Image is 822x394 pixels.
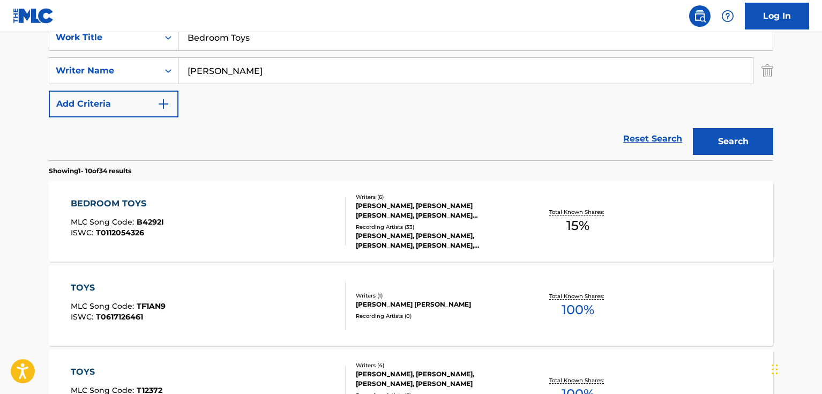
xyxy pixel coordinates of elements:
button: Add Criteria [49,91,178,117]
span: 100 % [562,300,594,319]
p: Total Known Shares: [549,376,607,384]
div: [PERSON_NAME], [PERSON_NAME], [PERSON_NAME], [PERSON_NAME] [356,369,518,389]
iframe: Chat Widget [768,343,822,394]
div: Work Title [56,31,152,44]
div: Recording Artists ( 0 ) [356,312,518,320]
button: Search [693,128,773,155]
img: 9d2ae6d4665cec9f34b9.svg [157,98,170,110]
span: 15 % [566,216,589,235]
div: Recording Artists ( 33 ) [356,223,518,231]
img: Delete Criterion [761,57,773,84]
p: Showing 1 - 10 of 34 results [49,166,131,176]
img: search [693,10,706,23]
form: Search Form [49,24,773,160]
span: B4292I [137,217,164,227]
a: Log In [745,3,809,29]
div: Writers ( 4 ) [356,361,518,369]
p: Total Known Shares: [549,208,607,216]
a: TOYSMLC Song Code:TF1AN9ISWC:T0617126461Writers (1)[PERSON_NAME] [PERSON_NAME]Recording Artists (... [49,265,773,346]
div: [PERSON_NAME], [PERSON_NAME] [PERSON_NAME], [PERSON_NAME] [PERSON_NAME] LE BON, [PERSON_NAME], [P... [356,201,518,220]
span: T0112054326 [96,228,144,237]
span: TF1AN9 [137,301,166,311]
div: Help [717,5,738,27]
a: Reset Search [618,127,688,151]
img: MLC Logo [13,8,54,24]
p: Total Known Shares: [549,292,607,300]
span: MLC Song Code : [71,301,137,311]
span: MLC Song Code : [71,217,137,227]
span: ISWC : [71,312,96,322]
div: TOYS [71,366,162,378]
div: [PERSON_NAME], [PERSON_NAME], [PERSON_NAME], [PERSON_NAME], [PERSON_NAME] [356,231,518,250]
a: Public Search [689,5,711,27]
div: [PERSON_NAME] [PERSON_NAME] [356,300,518,309]
span: T0617126461 [96,312,143,322]
div: Writer Name [56,64,152,77]
a: BEDROOM TOYSMLC Song Code:B4292IISWC:T0112054326Writers (6)[PERSON_NAME], [PERSON_NAME] [PERSON_N... [49,181,773,262]
div: Writers ( 6 ) [356,193,518,201]
img: help [721,10,734,23]
div: Drag [772,353,778,385]
span: ISWC : [71,228,96,237]
div: Writers ( 1 ) [356,292,518,300]
div: BEDROOM TOYS [71,197,164,210]
div: TOYS [71,281,166,294]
